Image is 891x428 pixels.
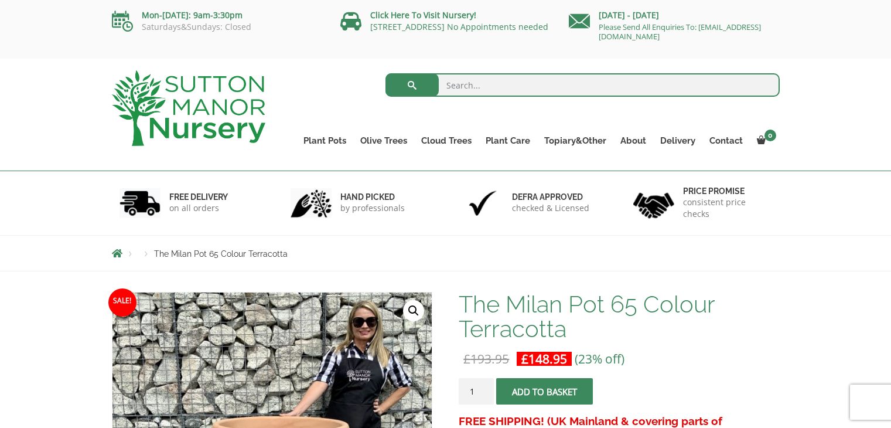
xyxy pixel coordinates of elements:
[459,292,779,341] h1: The Milan Pot 65 Colour Terracotta
[463,351,470,367] span: £
[154,249,288,259] span: The Milan Pot 65 Colour Terracotta
[112,8,323,22] p: Mon-[DATE]: 9am-3:30pm
[613,133,653,149] a: About
[112,70,265,146] img: logo
[353,133,414,149] a: Olive Trees
[599,22,761,42] a: Please Send All Enquiries To: [EMAIL_ADDRESS][DOMAIN_NAME]
[496,378,593,405] button: Add to basket
[633,185,674,221] img: 4.jpg
[120,188,161,218] img: 1.jpg
[537,133,613,149] a: Topiary&Other
[479,133,537,149] a: Plant Care
[702,133,750,149] a: Contact
[569,8,780,22] p: [DATE] - [DATE]
[414,133,479,149] a: Cloud Trees
[575,351,624,367] span: (23% off)
[683,196,772,220] p: consistent price checks
[108,288,136,317] span: Sale!
[370,9,476,21] a: Click Here To Visit Nursery!
[653,133,702,149] a: Delivery
[340,192,405,202] h6: hand picked
[385,73,780,97] input: Search...
[112,22,323,32] p: Saturdays&Sundays: Closed
[370,21,548,32] a: [STREET_ADDRESS] No Appointments needed
[462,188,503,218] img: 3.jpg
[512,202,589,214] p: checked & Licensed
[683,186,772,196] h6: Price promise
[112,249,780,258] nav: Breadcrumbs
[521,351,528,367] span: £
[340,202,405,214] p: by professionals
[459,378,494,405] input: Product quantity
[764,130,776,141] span: 0
[403,300,424,321] a: View full-screen image gallery
[169,202,228,214] p: on all orders
[463,351,509,367] bdi: 193.95
[521,351,567,367] bdi: 148.95
[512,192,589,202] h6: Defra approved
[291,188,332,218] img: 2.jpg
[750,133,780,149] a: 0
[296,133,353,149] a: Plant Pots
[169,192,228,202] h6: FREE DELIVERY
